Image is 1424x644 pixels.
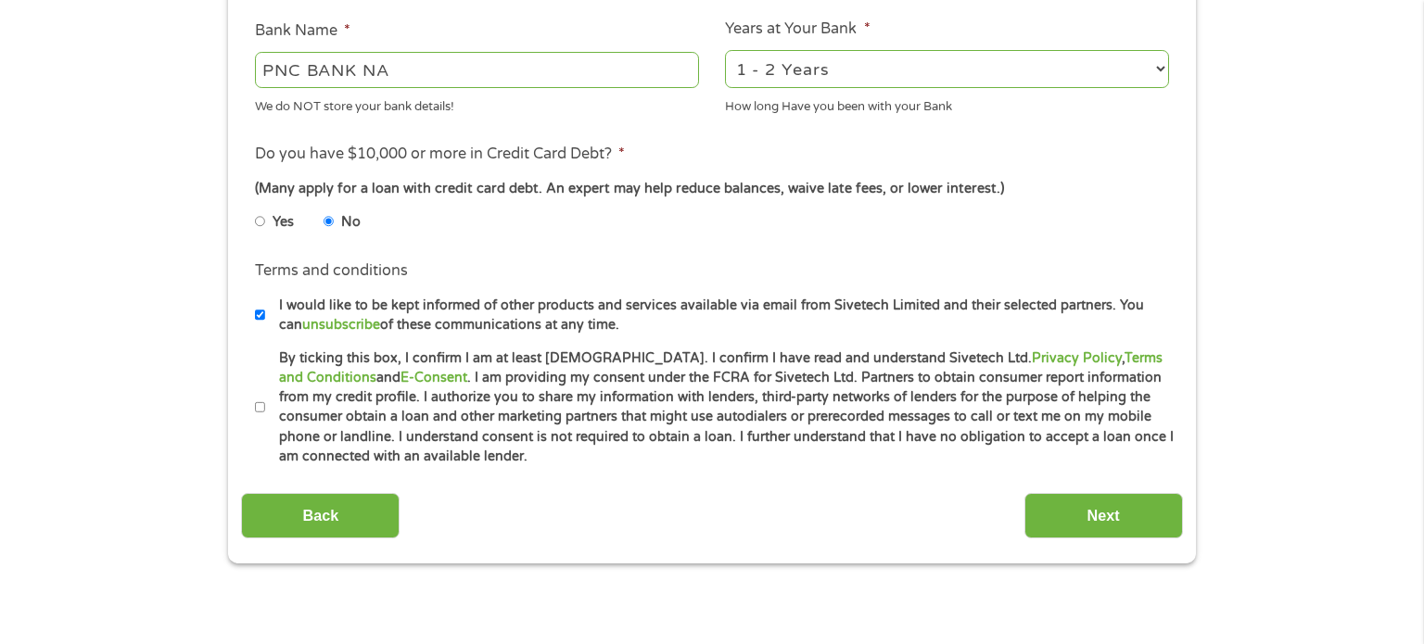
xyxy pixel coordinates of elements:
[302,317,380,333] a: unsubscribe
[1032,350,1122,366] a: Privacy Policy
[255,21,350,41] label: Bank Name
[400,370,467,385] a: E-Consent
[255,261,408,281] label: Terms and conditions
[279,350,1163,385] a: Terms and Conditions
[241,493,400,538] input: Back
[265,296,1175,335] label: I would like to be kept informed of other products and services available via email from Sivetech...
[265,348,1175,467] label: By ticking this box, I confirm I am at least [DEMOGRAPHIC_DATA]. I confirm I have read and unders...
[255,179,1169,199] div: (Many apply for a loan with credit card debt. An expert may help reduce balances, waive late fees...
[725,91,1169,116] div: How long Have you been with your Bank
[255,145,625,164] label: Do you have $10,000 or more in Credit Card Debt?
[725,19,870,39] label: Years at Your Bank
[273,212,294,233] label: Yes
[255,91,699,116] div: We do NOT store your bank details!
[341,212,361,233] label: No
[1024,493,1183,538] input: Next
